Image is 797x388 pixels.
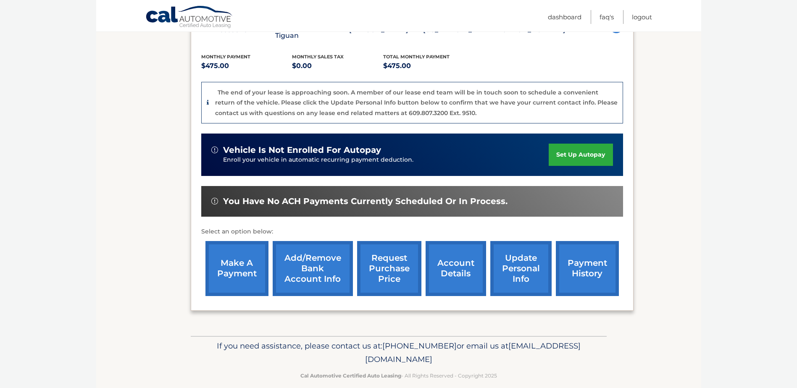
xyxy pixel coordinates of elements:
[357,241,421,296] a: request purchase price
[383,60,474,72] p: $475.00
[145,5,234,30] a: Cal Automotive
[556,241,619,296] a: payment history
[223,145,381,155] span: vehicle is not enrolled for autopay
[215,89,618,117] p: The end of your lease is approaching soon. A member of our lease end team will be in touch soon t...
[211,198,218,204] img: alert-white.svg
[201,60,292,72] p: $475.00
[223,196,508,207] span: You have no ACH payments currently scheduled or in process.
[600,10,614,24] a: FAQ's
[490,241,552,296] a: update personal info
[549,144,613,166] a: set up autopay
[205,241,268,296] a: make a payment
[292,54,344,60] span: Monthly sales Tax
[196,339,601,366] p: If you need assistance, please contact us at: or email us at
[300,372,401,379] strong: Cal Automotive Certified Auto Leasing
[196,371,601,380] p: - All Rights Reserved - Copyright 2025
[223,155,549,165] p: Enroll your vehicle in automatic recurring payment deduction.
[292,60,383,72] p: $0.00
[211,147,218,153] img: alert-white.svg
[201,54,250,60] span: Monthly Payment
[382,341,457,351] span: [PHONE_NUMBER]
[201,227,623,237] p: Select an option below:
[548,10,581,24] a: Dashboard
[273,241,353,296] a: Add/Remove bank account info
[383,54,450,60] span: Total Monthly Payment
[426,241,486,296] a: account details
[632,10,652,24] a: Logout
